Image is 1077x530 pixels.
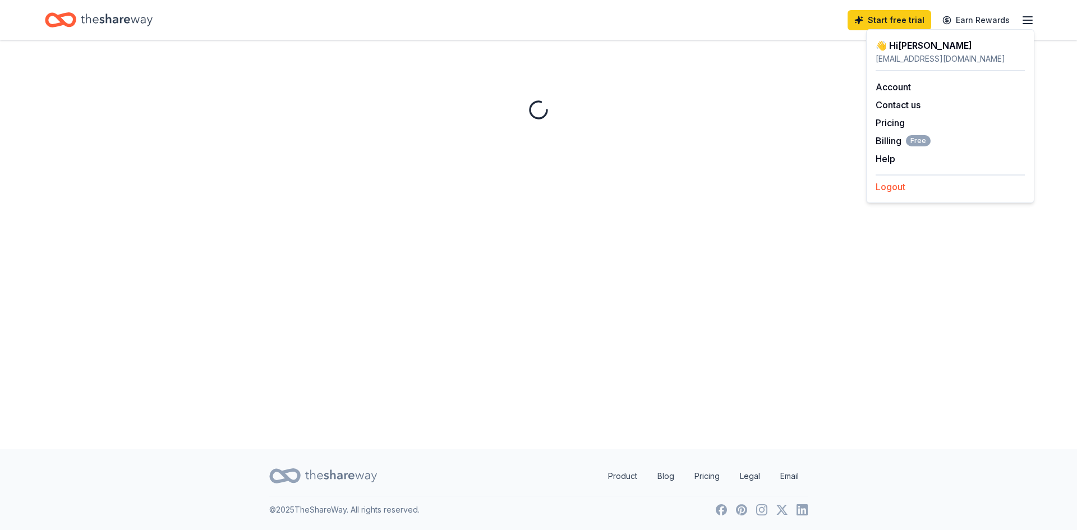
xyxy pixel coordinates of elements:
[876,52,1025,66] div: [EMAIL_ADDRESS][DOMAIN_NAME]
[906,135,931,146] span: Free
[876,134,931,148] button: BillingFree
[876,39,1025,52] div: 👋 Hi [PERSON_NAME]
[876,98,920,112] button: Contact us
[599,465,646,487] a: Product
[731,465,769,487] a: Legal
[876,81,911,93] a: Account
[648,465,683,487] a: Blog
[45,7,153,33] a: Home
[936,10,1016,30] a: Earn Rewards
[269,503,420,517] p: © 2025 TheShareWay. All rights reserved.
[848,10,931,30] a: Start free trial
[685,465,729,487] a: Pricing
[876,117,905,128] a: Pricing
[771,465,808,487] a: Email
[876,180,905,193] button: Logout
[876,134,931,148] span: Billing
[599,465,808,487] nav: quick links
[876,152,895,165] button: Help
